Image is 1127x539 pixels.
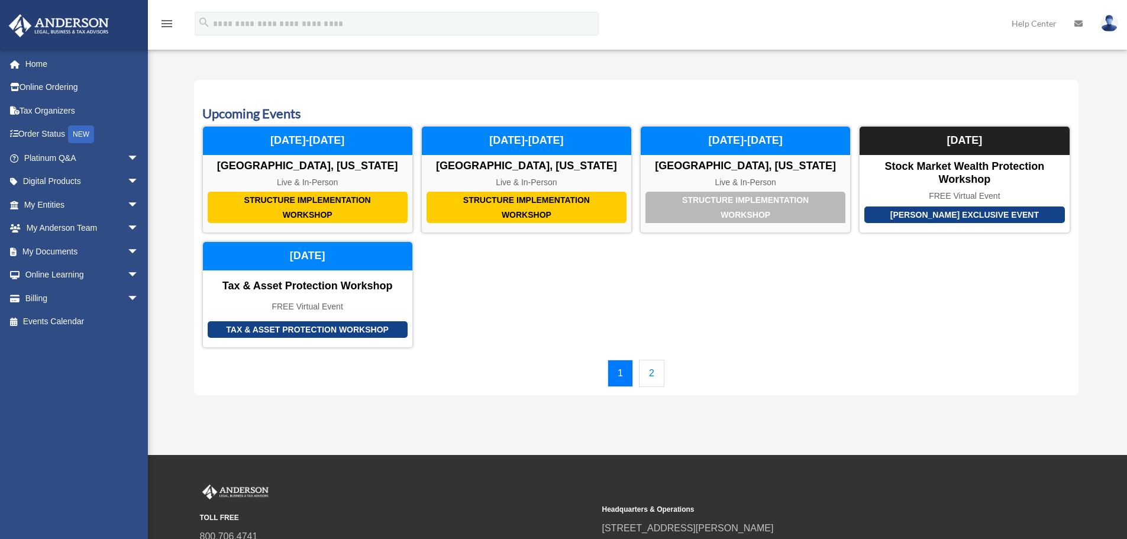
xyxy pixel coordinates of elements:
small: Headquarters & Operations [602,504,996,516]
a: My Anderson Teamarrow_drop_down [8,217,157,240]
div: Stock Market Wealth Protection Workshop [860,160,1069,186]
span: arrow_drop_down [127,146,151,170]
div: Structure Implementation Workshop [427,192,627,223]
a: Digital Productsarrow_drop_down [8,170,157,193]
small: TOLL FREE [200,512,594,524]
a: Structure Implementation Workshop [GEOGRAPHIC_DATA], [US_STATE] Live & In-Person [DATE]-[DATE] [421,126,632,233]
a: Home [8,52,157,76]
span: arrow_drop_down [127,286,151,311]
div: Structure Implementation Workshop [208,192,408,223]
div: [DATE]-[DATE] [422,127,631,155]
div: Structure Implementation Workshop [645,192,845,223]
div: [DATE] [860,127,1069,155]
a: [PERSON_NAME] Exclusive Event Stock Market Wealth Protection Workshop FREE Virtual Event [DATE] [859,126,1070,233]
div: Live & In-Person [203,177,412,188]
span: arrow_drop_down [127,170,151,194]
a: [STREET_ADDRESS][PERSON_NAME] [602,523,774,533]
div: [PERSON_NAME] Exclusive Event [864,206,1064,224]
a: Billingarrow_drop_down [8,286,157,310]
div: [GEOGRAPHIC_DATA], [US_STATE] [422,160,631,173]
a: 2 [639,360,664,387]
a: Order StatusNEW [8,122,157,147]
a: Tax & Asset Protection Workshop Tax & Asset Protection Workshop FREE Virtual Event [DATE] [202,241,413,348]
div: [DATE]-[DATE] [203,127,412,155]
a: Tax Organizers [8,99,157,122]
span: arrow_drop_down [127,193,151,217]
a: Platinum Q&Aarrow_drop_down [8,146,157,170]
a: Structure Implementation Workshop [GEOGRAPHIC_DATA], [US_STATE] Live & In-Person [DATE]-[DATE] [640,126,851,233]
a: My Entitiesarrow_drop_down [8,193,157,217]
a: Structure Implementation Workshop [GEOGRAPHIC_DATA], [US_STATE] Live & In-Person [DATE]-[DATE] [202,126,413,233]
div: [DATE] [203,242,412,270]
div: NEW [68,125,94,143]
span: arrow_drop_down [127,217,151,241]
a: menu [160,21,174,31]
i: menu [160,17,174,31]
a: Online Learningarrow_drop_down [8,263,157,287]
div: FREE Virtual Event [860,191,1069,201]
a: 1 [608,360,633,387]
a: My Documentsarrow_drop_down [8,240,157,263]
span: arrow_drop_down [127,240,151,264]
div: [GEOGRAPHIC_DATA], [US_STATE] [641,160,850,173]
div: FREE Virtual Event [203,302,412,312]
a: Online Ordering [8,76,157,99]
div: Tax & Asset Protection Workshop [208,321,408,338]
div: Live & In-Person [641,177,850,188]
div: Tax & Asset Protection Workshop [203,280,412,293]
img: Anderson Advisors Platinum Portal [5,14,112,37]
img: Anderson Advisors Platinum Portal [200,485,271,500]
div: [DATE]-[DATE] [641,127,850,155]
i: search [198,16,211,29]
h3: Upcoming Events [202,105,1070,123]
a: Events Calendar [8,310,151,334]
span: arrow_drop_down [127,263,151,288]
div: Live & In-Person [422,177,631,188]
div: [GEOGRAPHIC_DATA], [US_STATE] [203,160,412,173]
img: User Pic [1100,15,1118,32]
